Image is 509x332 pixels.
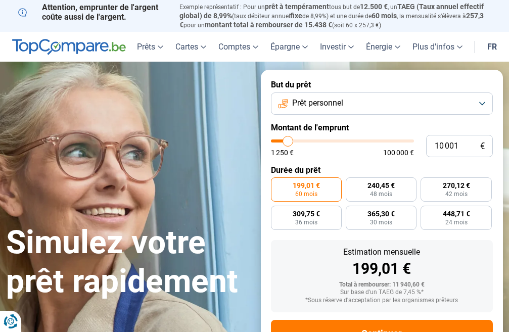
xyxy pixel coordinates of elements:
[271,92,493,115] button: Prêt personnel
[271,80,493,89] label: But du prêt
[481,32,503,62] a: fr
[443,210,470,217] span: 448,71 €
[360,32,406,62] a: Énergie
[131,32,169,62] a: Prêts
[279,281,485,289] div: Total à rembourser: 11 940,60 €
[271,149,294,156] span: 1 250 €
[264,32,314,62] a: Épargne
[12,39,126,55] img: TopCompare
[293,210,320,217] span: 309,75 €
[179,3,484,20] span: TAEG (Taux annuel effectif global) de 8,99%
[205,21,332,29] span: montant total à rembourser de 15.438 €
[279,248,485,256] div: Estimation mensuelle
[370,219,392,225] span: 30 mois
[279,261,485,276] div: 199,01 €
[279,297,485,304] div: *Sous réserve d'acceptation par les organismes prêteurs
[271,165,493,175] label: Durée du prêt
[370,191,392,197] span: 48 mois
[271,123,493,132] label: Montant de l'emprunt
[292,98,343,109] span: Prêt personnel
[295,191,317,197] span: 60 mois
[18,3,168,22] p: Attention, emprunter de l'argent coûte aussi de l'argent.
[443,182,470,189] span: 270,12 €
[480,142,485,151] span: €
[406,32,469,62] a: Plus d'infos
[212,32,264,62] a: Comptes
[290,12,302,20] span: fixe
[295,219,317,225] span: 36 mois
[445,219,468,225] span: 24 mois
[367,182,395,189] span: 240,45 €
[179,3,491,29] p: Exemple représentatif : Pour un tous but de , un (taux débiteur annuel de 8,99%) et une durée de ...
[360,3,388,11] span: 12.500 €
[265,3,329,11] span: prêt à tempérament
[445,191,468,197] span: 42 mois
[279,289,485,296] div: Sur base d'un TAEG de 7,45 %*
[383,149,414,156] span: 100 000 €
[6,223,249,301] h1: Simulez votre prêt rapidement
[169,32,212,62] a: Cartes
[293,182,320,189] span: 199,01 €
[179,12,484,29] span: 257,3 €
[372,12,397,20] span: 60 mois
[314,32,360,62] a: Investir
[367,210,395,217] span: 365,30 €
